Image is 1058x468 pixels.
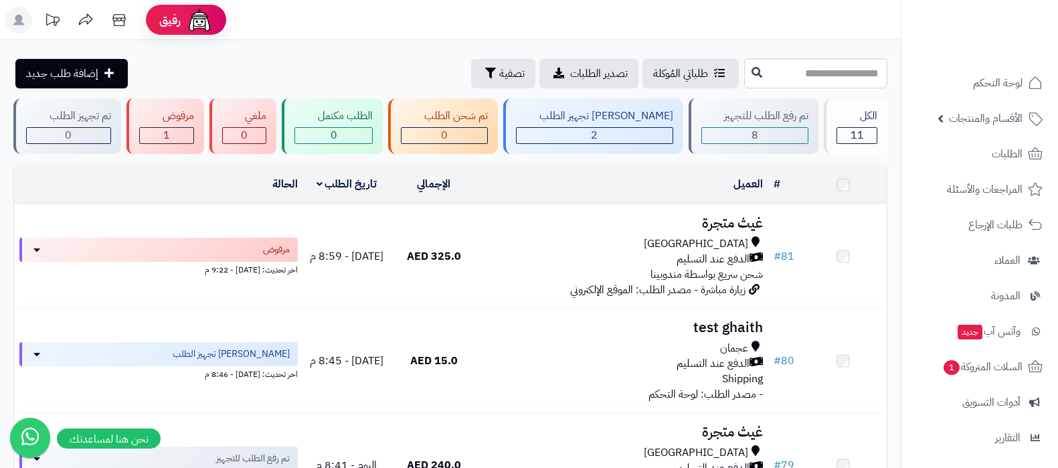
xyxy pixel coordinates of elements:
[733,176,763,192] a: العميل
[992,145,1023,163] span: الطلبات
[124,98,207,154] a: مرفوض 1
[644,445,748,461] span: [GEOGRAPHIC_DATA]
[223,128,266,143] div: 0
[650,266,763,283] span: شحن سريع بواسطة مندوبينا
[947,180,1023,199] span: المراجعات والأسئلة
[241,127,248,143] span: 0
[958,325,982,339] span: جديد
[909,209,1050,241] a: طلبات الإرجاع
[482,320,762,335] h3: test ghaith
[401,108,488,124] div: تم شحن الطلب
[644,236,748,252] span: [GEOGRAPHIC_DATA]
[402,128,487,143] div: 0
[909,67,1050,99] a: لوحة التحكم
[720,341,748,356] span: عجمان
[944,360,960,375] span: 1
[642,59,739,88] a: طلباتي المُوكلة
[774,176,780,192] a: #
[35,7,69,37] a: تحديثات المنصة
[310,248,383,264] span: [DATE] - 8:59 م
[477,309,768,413] td: - مصدر الطلب: لوحة التحكم
[19,262,298,276] div: اخر تحديث: [DATE] - 9:22 م
[173,347,290,361] span: [PERSON_NAME] تجهيز الطلب
[272,176,298,192] a: الحالة
[909,280,1050,312] a: المدونة
[26,66,98,82] span: إضافة طلب جديد
[949,109,1023,128] span: الأقسام والمنتجات
[417,176,450,192] a: الإجمالي
[994,251,1021,270] span: العملاء
[159,12,181,28] span: رفيق
[909,244,1050,277] a: العملاء
[570,66,628,82] span: تصدير الطلبات
[310,353,383,369] span: [DATE] - 8:45 م
[216,452,290,465] span: تم رفع الطلب للتجهيز
[909,351,1050,383] a: السلات المتروكة1
[27,128,110,143] div: 0
[26,108,111,124] div: تم تجهيز الطلب
[139,108,194,124] div: مرفوض
[410,353,458,369] span: 15.0 AED
[279,98,385,154] a: الطلب مكتمل 0
[517,128,673,143] div: 2
[331,127,337,143] span: 0
[591,127,598,143] span: 2
[774,248,794,264] a: #81
[956,322,1021,341] span: وآتس آب
[482,424,762,440] h3: غيث متجرة
[499,66,525,82] span: تصفية
[677,252,750,267] span: الدفع عند التسليم
[701,108,809,124] div: تم رفع الطلب للتجهيز
[295,128,372,143] div: 0
[407,248,461,264] span: 325.0 AED
[222,108,267,124] div: ملغي
[385,98,501,154] a: تم شحن الطلب 0
[163,127,170,143] span: 1
[677,356,750,372] span: الدفع عند التسليم
[995,428,1021,447] span: التقارير
[962,393,1021,412] span: أدوات التسويق
[317,176,377,192] a: تاريخ الطلب
[207,98,280,154] a: ملغي 0
[774,353,781,369] span: #
[516,108,673,124] div: [PERSON_NAME] تجهيز الطلب
[11,98,124,154] a: تم تجهيز الطلب 0
[967,37,1045,66] img: logo-2.png
[774,248,781,264] span: #
[294,108,373,124] div: الطلب مكتمل
[570,282,745,298] span: زيارة مباشرة - مصدر الطلب: الموقع الإلكتروني
[186,7,213,33] img: ai-face.png
[263,243,290,256] span: مرفوض
[722,371,763,387] span: Shipping
[836,108,877,124] div: الكل
[821,98,890,154] a: الكل11
[686,98,822,154] a: تم رفع الطلب للتجهيز 8
[441,127,448,143] span: 0
[15,59,128,88] a: إضافة طلب جديد
[909,173,1050,206] a: المراجعات والأسئلة
[653,66,708,82] span: طلباتي المُوكلة
[909,422,1050,454] a: التقارير
[909,386,1050,418] a: أدوات التسويق
[909,138,1050,170] a: الطلبات
[991,287,1021,305] span: المدونة
[19,366,298,380] div: اخر تحديث: [DATE] - 8:46 م
[482,216,762,231] h3: غيث متجرة
[65,127,72,143] span: 0
[501,98,686,154] a: [PERSON_NAME] تجهيز الطلب 2
[702,128,808,143] div: 8
[752,127,758,143] span: 8
[140,128,193,143] div: 1
[968,216,1023,234] span: طلبات الإرجاع
[774,353,794,369] a: #80
[942,358,1023,376] span: السلات المتروكة
[909,315,1050,347] a: وآتس آبجديد
[539,59,638,88] a: تصدير الطلبات
[471,59,535,88] button: تصفية
[851,127,864,143] span: 11
[973,74,1023,92] span: لوحة التحكم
